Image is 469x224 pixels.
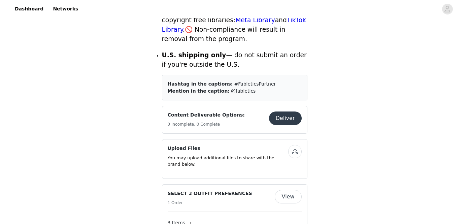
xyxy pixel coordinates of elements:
[235,17,275,24] a: Meta Library
[162,52,307,68] span: — do not submit an order if you're outside the U.S.
[162,106,307,134] div: Content Deliverable Options:
[168,121,245,127] h5: 0 Incomplete, 0 Complete
[162,52,226,59] strong: U.S. shipping only
[168,145,288,152] h4: Upload Files
[168,111,245,119] h4: Content Deliverable Options:
[168,81,233,87] span: Hashtag in the captions:
[162,7,306,33] span: See copyright free libraries: and .
[11,1,47,17] a: Dashboard
[231,88,256,94] span: @fabletics
[168,155,288,168] p: You may upload additional files to share with the brand below.
[49,1,82,17] a: Networks
[168,200,252,206] h5: 1 Order
[162,26,286,42] span: 🚫 Non-compliance will result in removal from the program.
[269,111,302,125] button: Deliver
[168,190,252,197] h4: SELECT 3 OUTFIT PREFERENCES
[234,81,276,87] span: #FableticsPartner
[168,88,230,94] span: Mention in the caption:
[444,4,450,14] div: avatar
[275,190,302,203] button: View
